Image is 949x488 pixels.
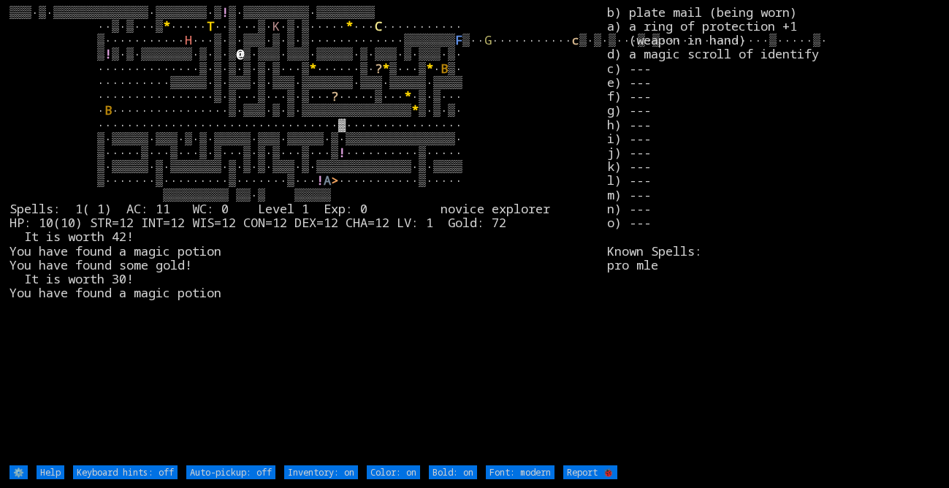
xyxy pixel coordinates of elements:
[284,465,358,479] input: Inventory: on
[607,5,940,464] stats: b) plate mail (being worn) a) a ring of protection +1 (weapon in hand) d) a magic scroll of ident...
[37,465,64,479] input: Help
[375,18,382,34] font: C
[73,465,178,479] input: Keyboard hints: off
[455,31,462,48] font: F
[563,465,617,479] input: Report 🐞
[484,31,492,48] font: G
[272,18,280,34] font: K
[104,45,112,62] font: !
[9,465,28,479] input: ⚙️
[375,60,382,77] font: ?
[186,465,275,479] input: Auto-pickup: off
[367,465,420,479] input: Color: on
[486,465,554,479] input: Font: modern
[324,172,331,188] font: A
[236,45,243,62] font: @
[338,144,346,161] font: !
[207,18,214,34] font: T
[316,172,324,188] font: !
[572,31,579,48] font: c
[9,5,607,464] larn: ▒▒▒·▒·▒▒▒▒▒▒▒▒▒▒▒▒▒·▒▒▒▒▒▒▒·▒ ▒·▒▒▒▒▒▒▒▒▒·▒▒▒▒▒▒▒▒ ··▒·▒···▒ ····· ··▒···▒· ·▒·▒····· ··· ·······...
[429,465,477,479] input: Bold: on
[185,31,192,48] font: H
[331,88,338,104] font: ?
[441,60,448,77] font: B
[331,172,338,188] font: >
[104,102,112,118] font: B
[221,4,229,20] font: !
